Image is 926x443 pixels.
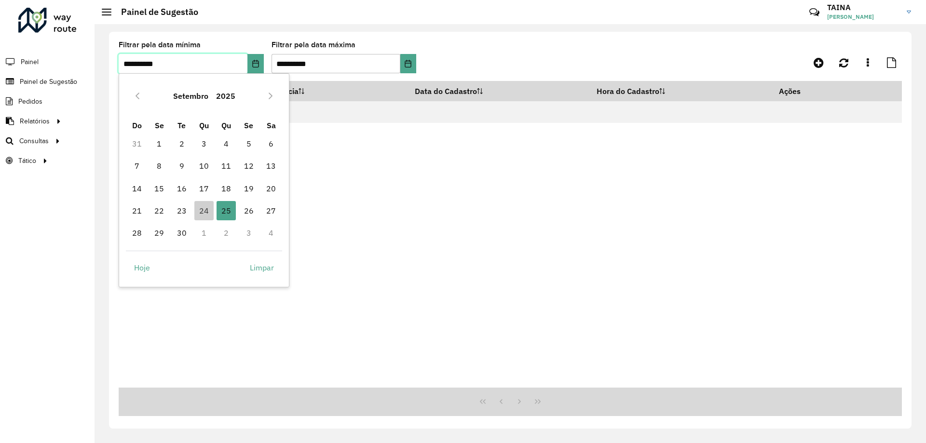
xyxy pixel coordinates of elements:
[170,133,192,155] td: 2
[170,155,192,177] td: 9
[244,121,253,130] span: Se
[250,262,274,273] span: Limpar
[18,96,42,107] span: Pedidos
[827,3,899,12] h3: TAINA
[172,223,191,242] span: 30
[170,222,192,244] td: 30
[215,177,237,200] td: 18
[130,88,145,104] button: Previous Month
[127,156,147,175] span: 7
[119,73,289,287] div: Choose Date
[194,179,214,198] span: 17
[261,156,281,175] span: 13
[247,54,263,73] button: Choose Date
[119,39,201,51] label: Filtrar pela data mínima
[148,133,170,155] td: 1
[194,156,214,175] span: 10
[199,121,209,130] span: Qu
[193,155,215,177] td: 10
[172,179,191,198] span: 16
[169,84,212,107] button: Choose Month
[242,258,282,277] button: Limpar
[238,155,260,177] td: 12
[172,134,191,153] span: 2
[261,201,281,220] span: 27
[263,88,278,104] button: Next Month
[155,121,164,130] span: Se
[20,116,50,126] span: Relatórios
[215,133,237,155] td: 4
[400,54,416,73] button: Choose Date
[150,156,169,175] span: 8
[21,57,39,67] span: Painel
[239,179,259,198] span: 19
[20,77,77,87] span: Painel de Sugestão
[126,258,158,277] button: Hoje
[193,177,215,200] td: 17
[148,155,170,177] td: 8
[19,136,49,146] span: Consultas
[127,201,147,220] span: 21
[260,133,282,155] td: 6
[215,155,237,177] td: 11
[18,156,36,166] span: Tático
[217,201,236,220] span: 25
[238,200,260,222] td: 26
[804,2,825,23] a: Contato Rápido
[170,177,192,200] td: 16
[148,200,170,222] td: 22
[238,177,260,200] td: 19
[127,179,147,198] span: 14
[150,223,169,242] span: 29
[126,133,148,155] td: 31
[239,201,259,220] span: 26
[127,223,147,242] span: 28
[150,179,169,198] span: 15
[261,134,281,153] span: 6
[260,177,282,200] td: 20
[170,200,192,222] td: 23
[126,200,148,222] td: 21
[172,201,191,220] span: 23
[267,121,276,130] span: Sa
[150,201,169,220] span: 22
[260,155,282,177] td: 13
[148,177,170,200] td: 15
[261,179,281,198] span: 20
[215,222,237,244] td: 2
[260,200,282,222] td: 27
[590,81,773,101] th: Hora do Cadastro
[217,134,236,153] span: 4
[126,155,148,177] td: 7
[409,81,590,101] th: Data do Cadastro
[238,222,260,244] td: 3
[772,81,830,101] th: Ações
[177,121,186,130] span: Te
[212,84,239,107] button: Choose Year
[119,101,902,123] td: Nenhum registro encontrado
[217,156,236,175] span: 11
[193,222,215,244] td: 1
[194,201,214,220] span: 24
[148,222,170,244] td: 29
[134,262,150,273] span: Hoje
[215,200,237,222] td: 25
[272,39,355,51] label: Filtrar pela data máxima
[827,13,899,21] span: [PERSON_NAME]
[217,179,236,198] span: 18
[126,177,148,200] td: 14
[221,121,231,130] span: Qu
[232,81,409,101] th: Data de Vigência
[111,7,198,17] h2: Painel de Sugestão
[194,134,214,153] span: 3
[238,133,260,155] td: 5
[239,156,259,175] span: 12
[260,222,282,244] td: 4
[132,121,142,130] span: Do
[126,222,148,244] td: 28
[193,200,215,222] td: 24
[172,156,191,175] span: 9
[239,134,259,153] span: 5
[150,134,169,153] span: 1
[193,133,215,155] td: 3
